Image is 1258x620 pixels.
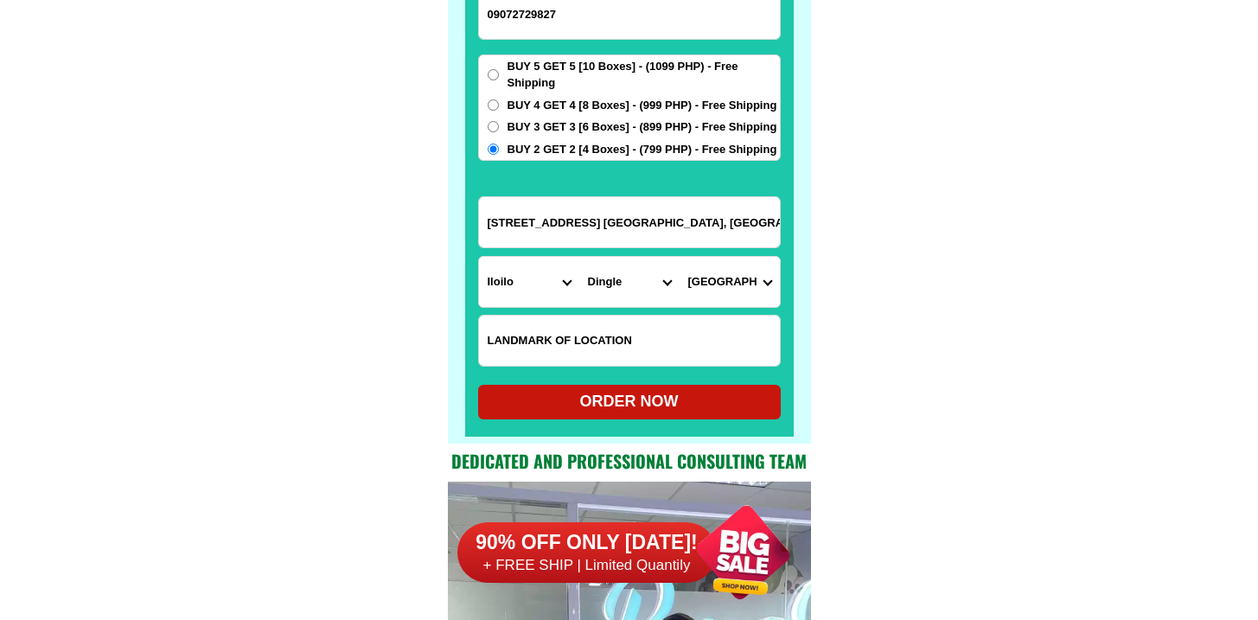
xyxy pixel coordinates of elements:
input: BUY 5 GET 5 [10 Boxes] - (1099 PHP) - Free Shipping [488,69,499,80]
input: BUY 4 GET 4 [8 Boxes] - (999 PHP) - Free Shipping [488,99,499,111]
input: Input address [479,197,780,247]
h6: + FREE SHIP | Limited Quantily [457,556,717,575]
span: BUY 4 GET 4 [8 Boxes] - (999 PHP) - Free Shipping [508,97,777,114]
input: Input LANDMARKOFLOCATION [479,316,780,366]
input: BUY 3 GET 3 [6 Boxes] - (899 PHP) - Free Shipping [488,121,499,132]
span: BUY 3 GET 3 [6 Boxes] - (899 PHP) - Free Shipping [508,118,777,136]
input: BUY 2 GET 2 [4 Boxes] - (799 PHP) - Free Shipping [488,144,499,155]
span: BUY 5 GET 5 [10 Boxes] - (1099 PHP) - Free Shipping [508,58,780,92]
select: Select commune [680,257,780,307]
span: BUY 2 GET 2 [4 Boxes] - (799 PHP) - Free Shipping [508,141,777,158]
select: Select district [579,257,680,307]
h2: Dedicated and professional consulting team [448,448,811,474]
h6: 90% OFF ONLY [DATE]! [457,530,717,556]
div: ORDER NOW [478,390,781,413]
select: Select province [479,257,579,307]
